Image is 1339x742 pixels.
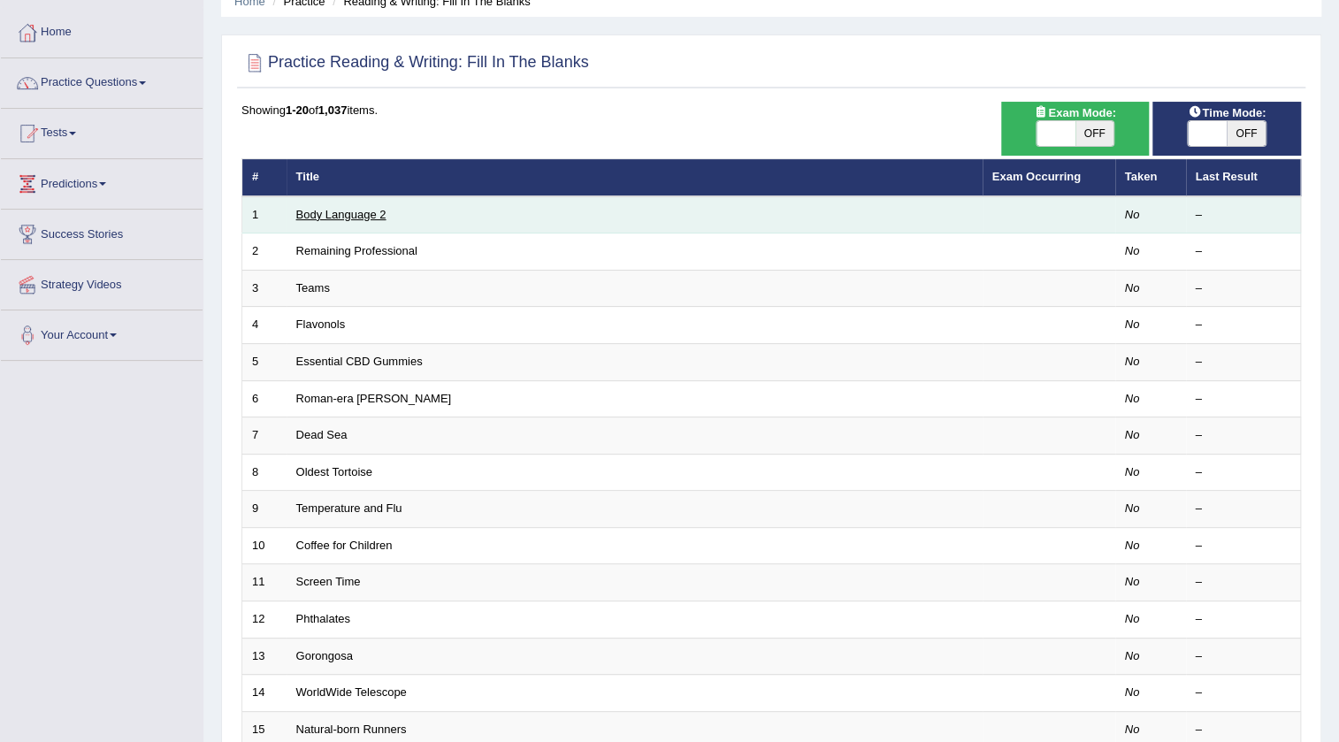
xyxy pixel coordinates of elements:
a: Roman-era [PERSON_NAME] [296,392,452,405]
h2: Practice Reading & Writing: Fill In The Blanks [241,50,589,76]
div: Show exams occurring in exams [1001,102,1150,156]
span: OFF [1075,121,1114,146]
a: Body Language 2 [296,208,386,221]
em: No [1125,465,1140,478]
div: – [1196,427,1291,444]
td: 8 [242,454,287,491]
th: Last Result [1186,159,1301,196]
div: – [1196,243,1291,260]
span: OFF [1227,121,1266,146]
a: Flavonols [296,317,346,331]
div: – [1196,648,1291,665]
div: – [1196,317,1291,333]
div: – [1196,354,1291,371]
td: 10 [242,527,287,564]
a: Your Account [1,310,203,355]
em: No [1125,428,1140,441]
th: Taken [1115,159,1186,196]
a: Teams [296,281,330,295]
td: 3 [242,270,287,307]
td: 9 [242,491,287,528]
span: Exam Mode: [1027,103,1122,122]
td: 14 [242,675,287,712]
em: No [1125,317,1140,331]
em: No [1125,501,1140,515]
th: Title [287,159,983,196]
em: No [1125,575,1140,588]
a: Exam Occurring [992,170,1081,183]
em: No [1125,612,1140,625]
div: – [1196,685,1291,701]
a: Tests [1,109,203,153]
div: – [1196,280,1291,297]
td: 6 [242,380,287,417]
b: 1-20 [286,103,309,117]
a: Gorongosa [296,649,353,662]
td: 5 [242,344,287,381]
em: No [1125,723,1140,736]
td: 11 [242,564,287,601]
div: – [1196,501,1291,517]
a: Essential CBD Gummies [296,355,423,368]
div: – [1196,611,1291,628]
a: Success Stories [1,210,203,254]
div: – [1196,538,1291,555]
a: WorldWide Telescope [296,685,407,699]
em: No [1125,355,1140,368]
td: 12 [242,600,287,638]
a: Natural-born Runners [296,723,407,736]
em: No [1125,685,1140,699]
em: No [1125,244,1140,257]
th: # [242,159,287,196]
em: No [1125,392,1140,405]
div: – [1196,574,1291,591]
div: – [1196,207,1291,224]
td: 4 [242,307,287,344]
a: Remaining Professional [296,244,417,257]
td: 13 [242,638,287,675]
em: No [1125,539,1140,552]
div: Showing of items. [241,102,1301,119]
td: 1 [242,196,287,233]
em: No [1125,208,1140,221]
div: – [1196,464,1291,481]
em: No [1125,281,1140,295]
b: 1,037 [318,103,348,117]
a: Home [1,8,203,52]
a: Oldest Tortoise [296,465,372,478]
a: Coffee for Children [296,539,393,552]
div: – [1196,722,1291,738]
a: Screen Time [296,575,361,588]
span: Time Mode: [1181,103,1273,122]
a: Temperature and Flu [296,501,402,515]
a: Predictions [1,159,203,203]
a: Phthalates [296,612,350,625]
a: Strategy Videos [1,260,203,304]
td: 2 [242,233,287,271]
em: No [1125,649,1140,662]
td: 7 [242,417,287,455]
a: Dead Sea [296,428,348,441]
a: Practice Questions [1,58,203,103]
div: – [1196,391,1291,408]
